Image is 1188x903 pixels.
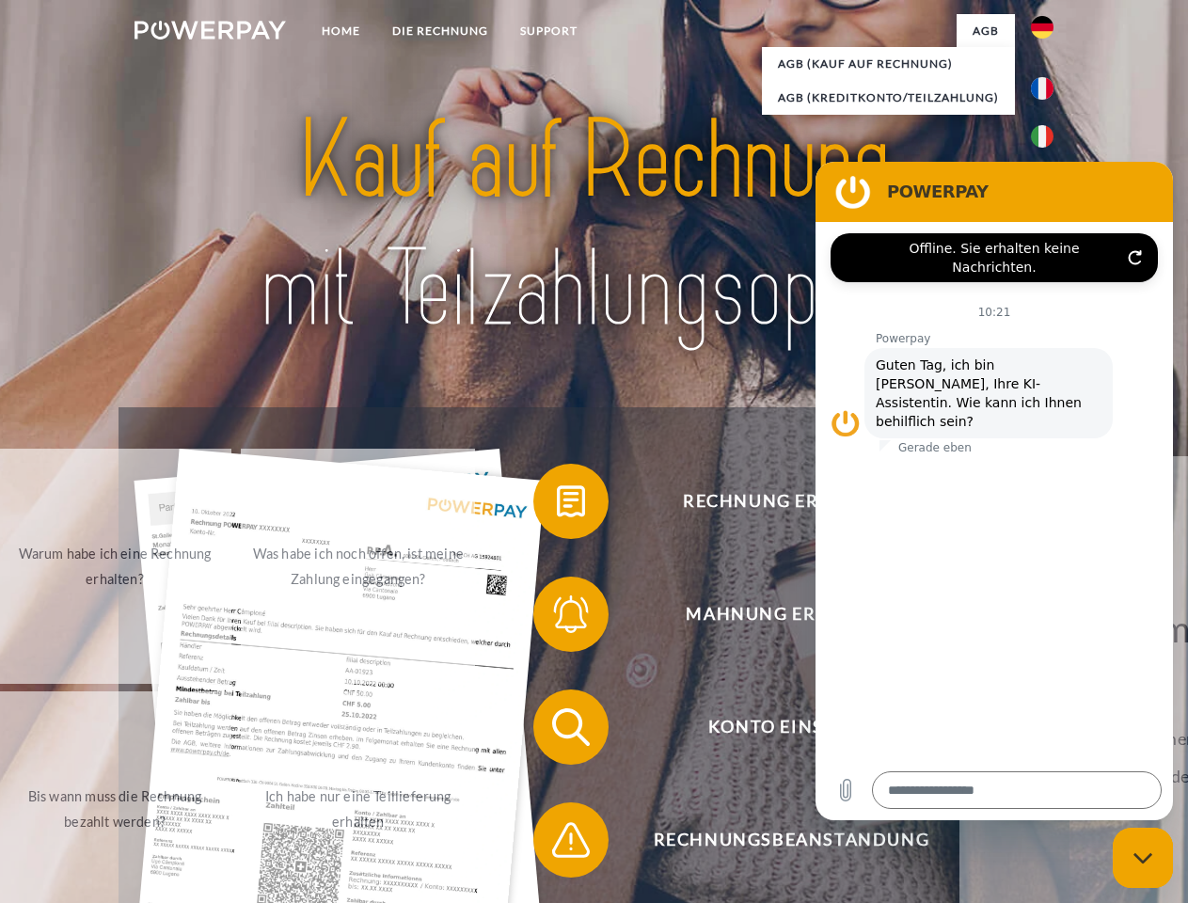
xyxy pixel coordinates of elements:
div: Was habe ich noch offen, ist meine Zahlung eingegangen? [252,541,464,592]
img: title-powerpay_de.svg [180,90,1008,360]
a: Was habe ich noch offen, ist meine Zahlung eingegangen? [241,449,475,684]
img: qb_search.svg [547,704,594,751]
a: Home [306,14,376,48]
img: it [1031,125,1053,148]
span: Konto einsehen [561,689,1022,765]
a: AGB (Kauf auf Rechnung) [762,47,1015,81]
span: Rechnungsbeanstandung [561,802,1022,878]
a: agb [957,14,1015,48]
a: AGB (Kreditkonto/Teilzahlung) [762,81,1015,115]
div: Ich habe nur eine Teillieferung erhalten [252,784,464,834]
iframe: Schaltfläche zum Öffnen des Messaging-Fensters; Konversation läuft [1113,828,1173,888]
img: logo-powerpay-white.svg [135,21,286,40]
img: qb_warning.svg [547,816,594,863]
div: Bis wann muss die Rechnung bezahlt werden? [9,784,221,834]
button: Konto einsehen [533,689,1022,765]
a: DIE RECHNUNG [376,14,504,48]
button: Rechnungsbeanstandung [533,802,1022,878]
div: Warum habe ich eine Rechnung erhalten? [9,541,221,592]
img: de [1031,16,1053,39]
a: SUPPORT [504,14,594,48]
img: fr [1031,77,1053,100]
iframe: Messaging-Fenster [816,162,1173,820]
